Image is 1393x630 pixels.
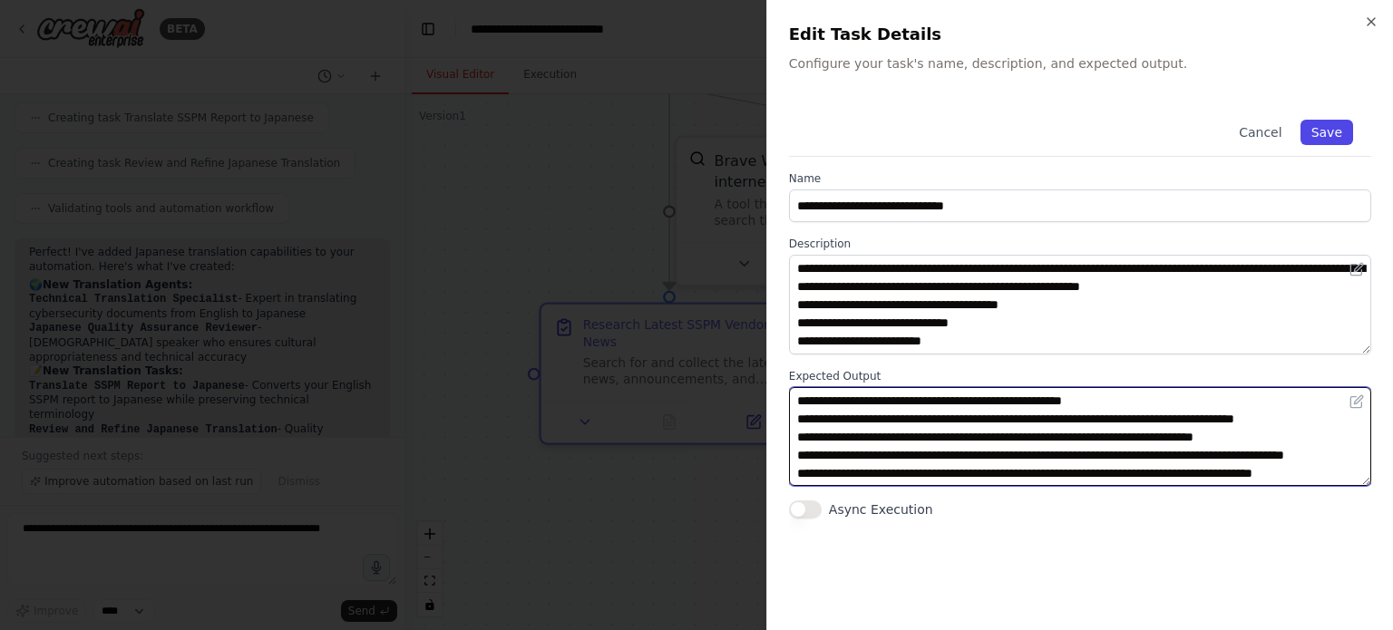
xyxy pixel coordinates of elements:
[789,171,1371,186] label: Name
[1346,258,1368,280] button: Open in editor
[789,54,1371,73] p: Configure your task's name, description, and expected output.
[1346,391,1368,412] button: Open in editor
[789,237,1371,251] label: Description
[789,369,1371,383] label: Expected Output
[789,22,1371,47] h2: Edit Task Details
[829,500,933,519] label: Async Execution
[1300,120,1353,145] button: Save
[1228,120,1292,145] button: Cancel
